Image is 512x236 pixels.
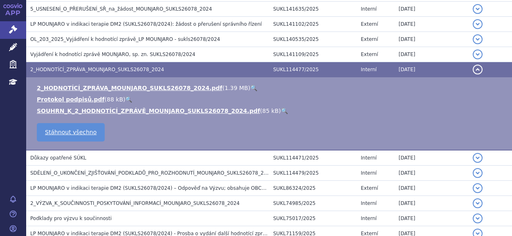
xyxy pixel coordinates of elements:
button: detail [473,65,483,74]
span: 1.39 MB [225,85,248,91]
span: OL_203_2025_Vyjádření k hodnotící zprávě_LP MOUNJARO - sukls26078/2024 [30,36,220,42]
td: [DATE] [395,32,469,47]
a: 🔍 [125,96,132,103]
span: SDĚLENÍ_O_UKONČENÍ_ZJIŠŤOVÁNÍ_PODKLADŮ_PRO_ROZHODNUTÍ_MOUNJARO_SUKLS26078_2024 [30,170,273,176]
li: ( ) [37,84,504,92]
td: [DATE] [395,196,469,211]
button: detail [473,34,483,44]
span: Podklady pro výzvu k součinnosti [30,216,112,221]
span: Externí [361,185,378,191]
a: 🔍 [281,108,288,114]
span: 88 kB [107,96,123,103]
td: SUKL141109/2025 [269,47,357,62]
span: Interní [361,67,377,72]
a: Protokol podpisů.pdf [37,96,105,103]
button: detail [473,19,483,29]
span: 85 kB [262,108,278,114]
button: detail [473,153,483,163]
td: SUKL114471/2025 [269,150,357,166]
span: 2_HODNOTÍCÍ_ZPRÁVA_MOUNJARO_SUKLS26078_2024 [30,67,164,72]
td: [DATE] [395,211,469,226]
td: [DATE] [395,2,469,17]
td: SUKL114479/2025 [269,166,357,181]
span: 2_VÝZVA_K_SOUČINNOSTI_POSKYTOVÁNÍ_INFORMACÍ_MOUNJARO_SUKLS26078_2024 [30,200,240,206]
td: [DATE] [395,181,469,196]
button: detail [473,168,483,178]
button: detail [473,198,483,208]
span: Interní [361,155,377,161]
td: SUKL141635/2025 [269,2,357,17]
span: Interní [361,216,377,221]
span: Interní [361,200,377,206]
a: Stáhnout všechno [37,123,105,142]
span: Externí [361,21,378,27]
button: detail [473,49,483,59]
span: Důkazy opatřené SÚKL [30,155,86,161]
a: SOUHRN_K_2_HODNOTÍCÍ_ZPRÁVĚ_MOUNJARO_SUKLS26078_2024.pdf [37,108,260,114]
td: SUKL141102/2025 [269,17,357,32]
span: LP MOUNJARO v indikaci terapie DM2 (SUKLS26078/2024): žádost o přerušení správního řízení [30,21,262,27]
li: ( ) [37,107,504,115]
td: [DATE] [395,166,469,181]
button: detail [473,214,483,223]
td: [DATE] [395,150,469,166]
a: 2_HODNOTÍCÍ_ZPRÁVA_MOUNJARO_SUKLS26078_2024.pdf [37,85,222,91]
span: Externí [361,36,378,42]
li: ( ) [37,95,504,103]
span: Vyjádření k hodnotící zprávě MOUNJARO, sp. zn. SUKLS26078/2024 [30,52,195,57]
td: SUKL114477/2025 [269,62,357,77]
span: Interní [361,170,377,176]
td: [DATE] [395,47,469,62]
td: SUKL86324/2025 [269,181,357,196]
td: SUKL74985/2025 [269,196,357,211]
span: Externí [361,52,378,57]
td: SUKL140535/2025 [269,32,357,47]
td: [DATE] [395,62,469,77]
span: Interní [361,6,377,12]
a: 🔍 [250,85,257,91]
span: 5_USNESENÍ_O_PŘERUŠENÍ_SŘ_na_žádost_MOUNJARO_SUKLS26078_2024 [30,6,212,12]
td: [DATE] [395,17,469,32]
button: detail [473,183,483,193]
span: LP MOUNJARO v indikaci terapie DM2 (SUKLS26078/2024) – Odpověď na Výzvu; obsahuje OBCHODNÍ TAJEMSTVÍ [30,185,305,191]
td: SUKL75017/2025 [269,211,357,226]
button: detail [473,4,483,14]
